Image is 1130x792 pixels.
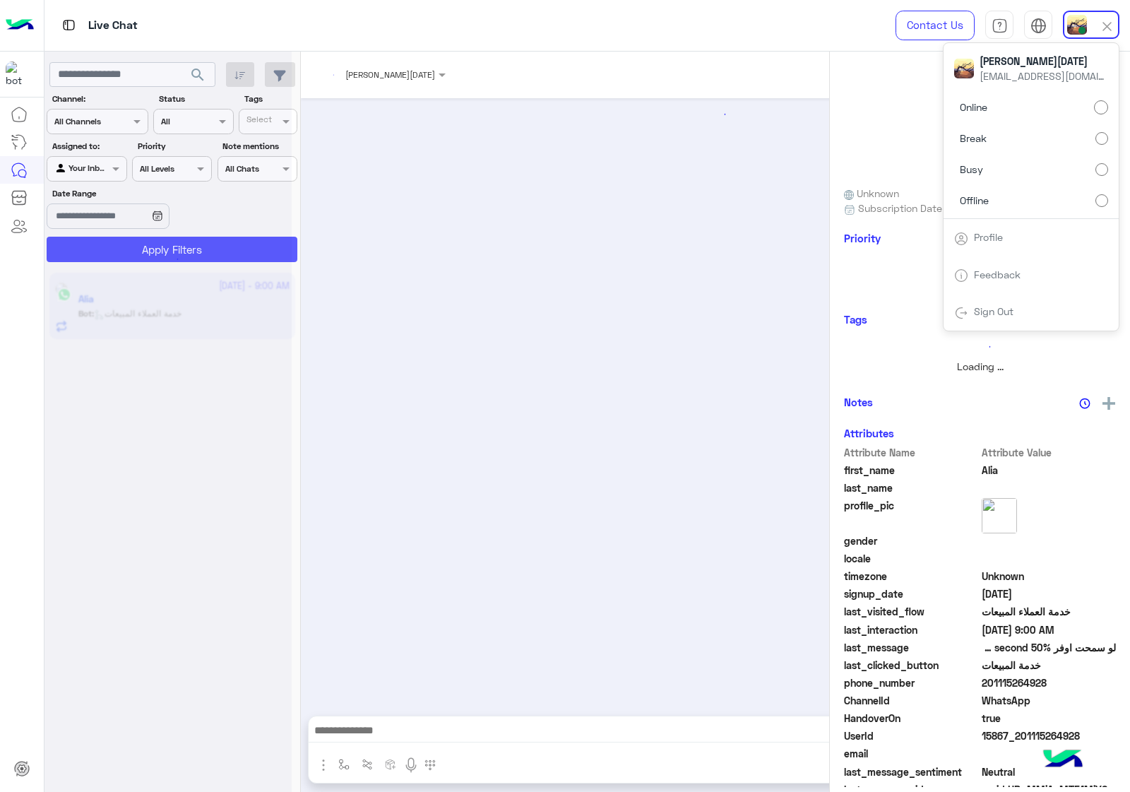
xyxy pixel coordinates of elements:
span: null [982,551,1117,566]
div: loading... [847,334,1112,359]
input: Online [1094,100,1108,114]
span: 2 [982,693,1117,708]
span: Offline [960,193,989,208]
span: [PERSON_NAME][DATE] [980,54,1107,69]
a: Sign Out [974,305,1013,317]
span: true [982,711,1117,726]
img: close [1099,18,1115,35]
input: Break [1095,132,1108,145]
span: null [982,533,1117,548]
span: 2025-09-30T05:59:37.441Z [982,586,1117,601]
span: 2025-09-30T06:00:38.419Z [982,622,1117,637]
img: notes [1079,398,1090,409]
img: tab [60,16,78,34]
span: last_name [844,480,979,495]
h6: Tags [844,313,1116,326]
span: Break [960,131,987,146]
input: Offline [1095,194,1108,207]
span: خدمة المبيعات [982,658,1117,673]
h6: Priority [844,232,881,244]
img: tab [954,232,968,246]
img: send voice note [403,757,420,774]
span: 15867_201115264928 [982,728,1117,743]
span: Unknown [844,186,899,201]
a: tab [985,11,1013,40]
img: hulul-logo.png [1038,735,1088,785]
span: ChannelId [844,693,979,708]
span: 201115264928 [982,675,1117,690]
span: email [844,746,979,761]
span: last_message_sentiment [844,764,979,779]
img: select flow [338,759,350,770]
span: last_interaction [844,622,979,637]
img: make a call [424,760,436,771]
span: [PERSON_NAME][DATE] [345,69,435,80]
img: send attachment [315,757,332,774]
p: Live Chat [88,16,138,35]
span: Subscription Date : [DATE] [858,201,980,215]
span: [EMAIL_ADDRESS][DOMAIN_NAME] [980,69,1107,83]
div: loading... [310,102,1121,126]
h6: Notes [844,396,873,408]
span: last_clicked_button [844,658,979,673]
span: last_visited_flow [844,604,979,619]
span: profile_pic [844,498,979,531]
span: last_message [844,640,979,655]
img: tab [954,306,968,320]
span: Alia [982,463,1117,478]
span: Online [960,100,987,114]
img: 713415422032625 [6,61,31,87]
div: Select [244,113,272,129]
span: Busy [960,162,983,177]
span: HandoverOn [844,711,979,726]
button: select flow [333,752,356,776]
img: userImage [954,59,974,78]
span: locale [844,551,979,566]
span: Loading ... [957,360,1004,372]
img: tab [992,18,1008,34]
span: gender [844,533,979,548]
span: signup_date [844,586,979,601]
img: Trigger scenario [362,759,373,770]
a: Profile [974,231,1003,243]
img: userImage [1067,15,1087,35]
span: لو سمحت اوفر buy one get second 50% لسه متاح؟ لان مش موجود على الويب سايت [982,640,1117,655]
input: Busy [1095,163,1108,176]
span: UserId [844,728,979,743]
button: Trigger scenario [356,752,379,776]
button: create order [379,752,403,776]
img: Logo [6,11,34,40]
h6: Attributes [844,427,894,439]
img: tab [1030,18,1047,34]
a: Contact Us [896,11,975,40]
img: create order [385,759,396,770]
span: null [982,746,1117,761]
img: picture [982,498,1017,533]
img: tab [954,268,968,283]
span: Unknown [982,569,1117,584]
span: Attribute Value [982,445,1117,460]
span: timezone [844,569,979,584]
span: 0 [982,764,1117,779]
img: add [1102,397,1115,410]
span: first_name [844,463,979,478]
span: phone_number [844,675,979,690]
div: loading... [847,254,1112,278]
div: loading... [155,247,180,271]
span: خدمة العملاء المبيعات [982,604,1117,619]
span: Attribute Name [844,445,979,460]
a: Feedback [974,268,1021,280]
